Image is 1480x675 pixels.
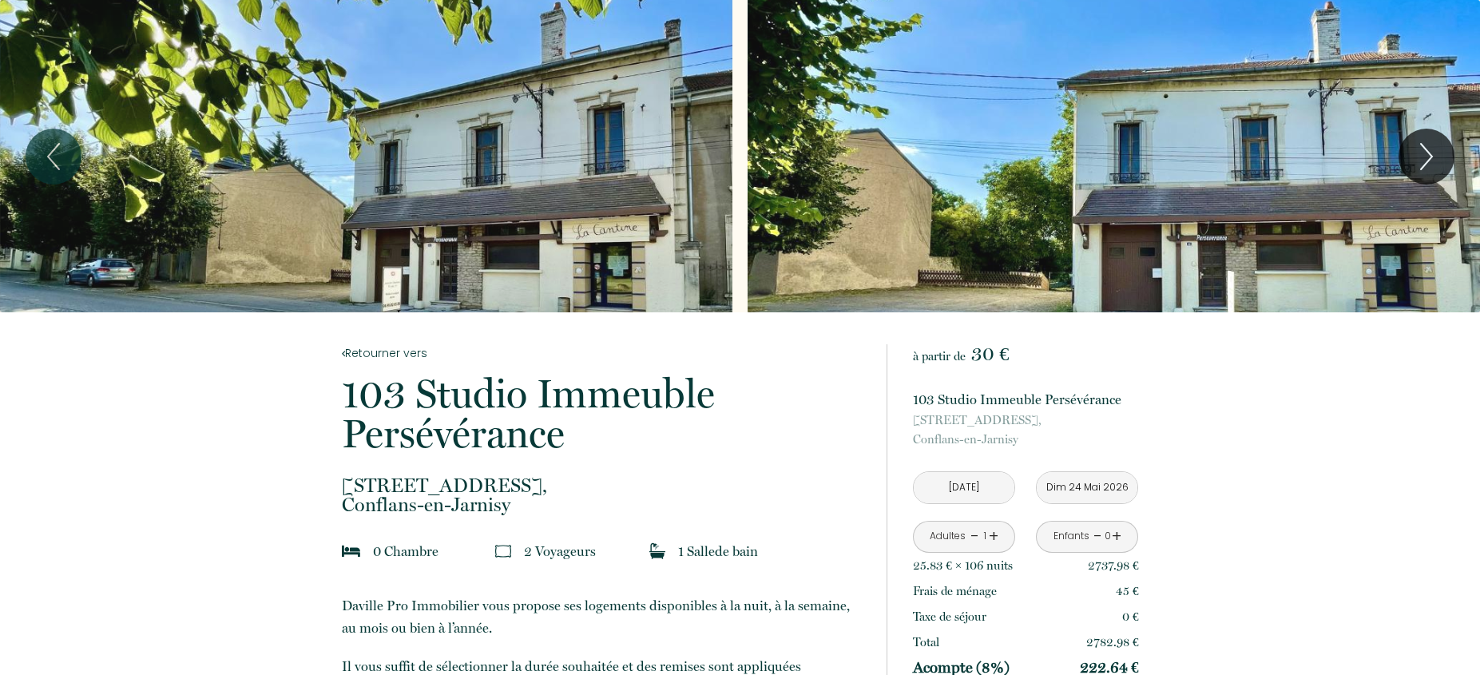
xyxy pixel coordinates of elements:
a: + [1112,524,1121,549]
span: à partir de [913,349,966,363]
div: 0 [1104,529,1112,544]
button: Next [1399,129,1454,185]
p: 2737.98 € [1088,556,1139,575]
p: Frais de ménage [913,582,997,601]
p: Conflans-en-Jarnisy [342,476,866,514]
span: s [590,543,596,559]
p: Taxe de séjour [913,607,986,626]
p: Conflans-en-Jarnisy [913,411,1138,449]
span: [STREET_ADDRESS], [913,411,1138,430]
p: 2782.98 € [1086,633,1139,652]
p: 25.83 € × 106 nuit [913,556,1013,575]
span: s [1008,558,1013,573]
a: - [1093,524,1102,549]
p: 0 Chambre [373,540,438,562]
p: 1 Salle de bain [678,540,758,562]
a: + [989,524,998,549]
input: Départ [1037,472,1137,503]
a: Retourner vers [342,344,866,362]
p: 0 € [1122,607,1139,626]
img: guests [495,543,511,559]
p: Daville Pro Immobilier vous propose ses logements disponibles à la nuit, à la semaine, au mois ou... [342,594,866,639]
p: Total [913,633,939,652]
span: [STREET_ADDRESS], [342,476,866,495]
button: Previous [26,129,81,185]
p: 103 Studio Immeuble Persévérance [342,374,866,454]
input: Arrivée [914,472,1014,503]
div: 1 [981,529,989,544]
div: Enfants [1053,529,1089,544]
span: 30 € [971,343,1009,365]
p: 2 Voyageur [524,540,596,562]
p: 103 Studio Immeuble Persévérance [913,388,1138,411]
a: - [970,524,979,549]
div: Adultes [930,529,966,544]
p: 45 € [1116,582,1139,601]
